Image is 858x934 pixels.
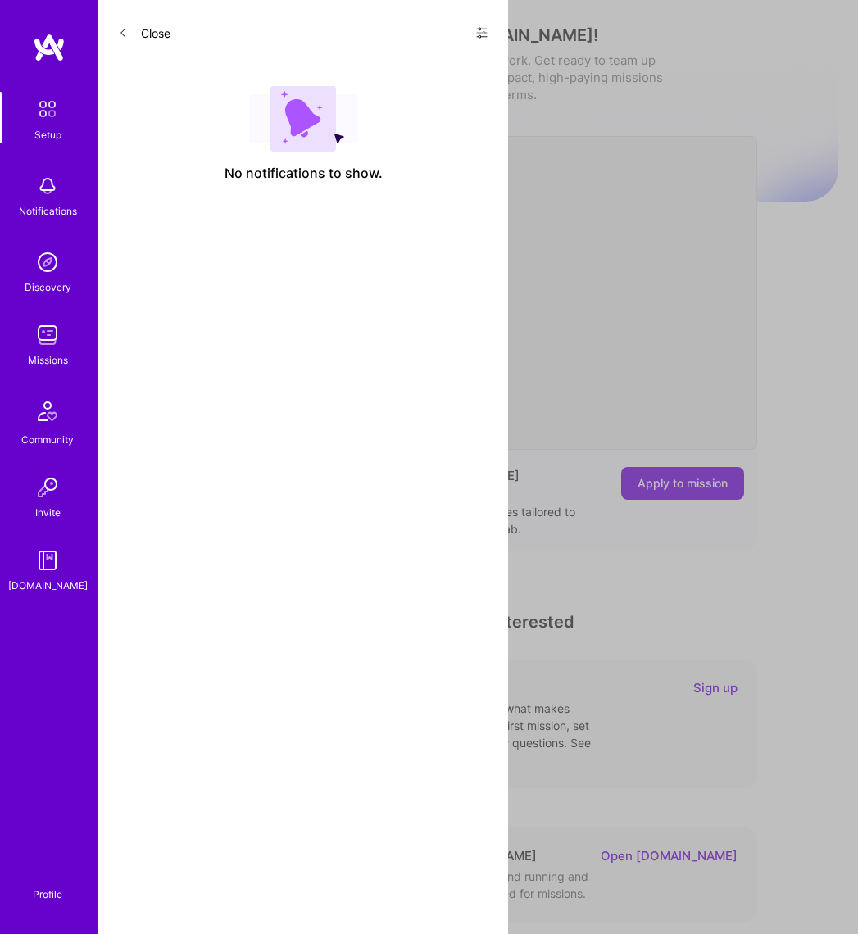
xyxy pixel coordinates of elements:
div: Profile [33,886,62,901]
div: Community [21,431,74,448]
div: Discovery [25,279,71,296]
img: setup [30,92,65,126]
a: Profile [27,868,68,901]
img: empty [249,86,357,152]
div: Missions [28,351,68,369]
img: teamwork [31,319,64,351]
div: Invite [35,504,61,521]
button: Close [118,20,170,46]
span: No notifications to show. [225,165,383,182]
div: Setup [34,126,61,143]
img: discovery [31,246,64,279]
div: [DOMAIN_NAME] [8,577,88,594]
div: Notifications [19,202,77,220]
img: bell [31,170,64,202]
img: Community [28,392,67,431]
img: Invite [31,471,64,504]
img: guide book [31,544,64,577]
img: logo [33,33,66,62]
